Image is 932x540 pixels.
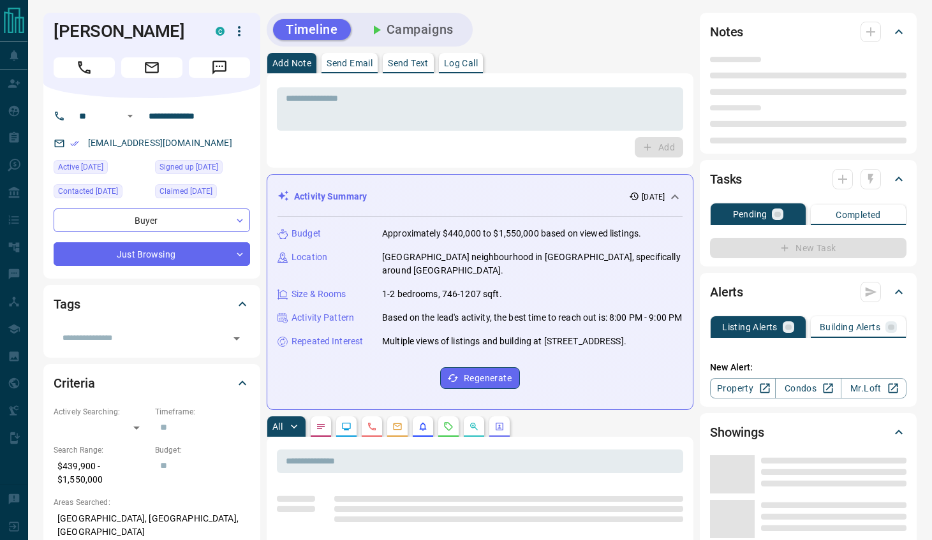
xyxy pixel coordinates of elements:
[418,421,428,432] svg: Listing Alerts
[710,22,743,42] h2: Notes
[382,227,641,240] p: Approximately $440,000 to $1,550,000 based on viewed listings.
[382,311,682,325] p: Based on the lead's activity, the best time to reach out is: 8:00 PM - 9:00 PM
[54,368,250,398] div: Criteria
[327,59,373,68] p: Send Email
[722,323,778,332] p: Listing Alerts
[216,27,225,36] div: condos.ca
[382,251,683,277] p: [GEOGRAPHIC_DATA] neighbourhood in [GEOGRAPHIC_DATA], specifically around [GEOGRAPHIC_DATA].
[228,330,246,347] button: Open
[382,288,502,301] p: 1-2 bedrooms, 746-1207 sqft.
[155,184,250,202] div: Tue Sep 02 2025
[494,421,505,432] svg: Agent Actions
[841,378,906,398] a: Mr.Loft
[292,335,363,348] p: Repeated Interest
[155,444,250,456] p: Budget:
[292,288,346,301] p: Size & Rooms
[159,185,212,198] span: Claimed [DATE]
[70,139,79,148] svg: Email Verified
[277,185,683,208] div: Activity Summary[DATE]
[58,161,103,173] span: Active [DATE]
[54,21,196,41] h1: [PERSON_NAME]
[444,59,478,68] p: Log Call
[367,421,377,432] svg: Calls
[54,444,149,456] p: Search Range:
[273,19,351,40] button: Timeline
[272,59,311,68] p: Add Note
[440,367,520,389] button: Regenerate
[54,373,95,393] h2: Criteria
[292,251,327,264] p: Location
[54,242,250,266] div: Just Browsing
[272,422,283,431] p: All
[382,335,626,348] p: Multiple views of listings and building at [STREET_ADDRESS].
[159,161,218,173] span: Signed up [DATE]
[54,160,149,178] div: Thu Sep 04 2025
[710,169,742,189] h2: Tasks
[54,497,250,508] p: Areas Searched:
[341,421,351,432] svg: Lead Browsing Activity
[820,323,880,332] p: Building Alerts
[710,417,906,448] div: Showings
[388,59,429,68] p: Send Text
[710,378,776,398] a: Property
[356,19,466,40] button: Campaigns
[54,184,149,202] div: Tue Sep 02 2025
[54,406,149,418] p: Actively Searching:
[54,456,149,490] p: $439,900 - $1,550,000
[392,421,403,432] svg: Emails
[294,190,367,203] p: Activity Summary
[443,421,454,432] svg: Requests
[88,138,232,148] a: [EMAIL_ADDRESS][DOMAIN_NAME]
[836,210,881,219] p: Completed
[710,422,764,442] h2: Showings
[710,17,906,47] div: Notes
[54,208,250,232] div: Buyer
[155,406,250,418] p: Timeframe:
[292,311,354,325] p: Activity Pattern
[642,191,665,203] p: [DATE]
[469,421,479,432] svg: Opportunities
[122,108,138,124] button: Open
[54,289,250,319] div: Tags
[710,277,906,307] div: Alerts
[54,57,115,78] span: Call
[155,160,250,178] div: Mon Sep 01 2025
[316,421,326,432] svg: Notes
[710,361,906,374] p: New Alert:
[189,57,250,78] span: Message
[710,164,906,194] div: Tasks
[733,210,767,219] p: Pending
[292,227,321,240] p: Budget
[121,57,182,78] span: Email
[775,378,841,398] a: Condos
[58,185,118,198] span: Contacted [DATE]
[710,282,743,302] h2: Alerts
[54,294,80,314] h2: Tags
